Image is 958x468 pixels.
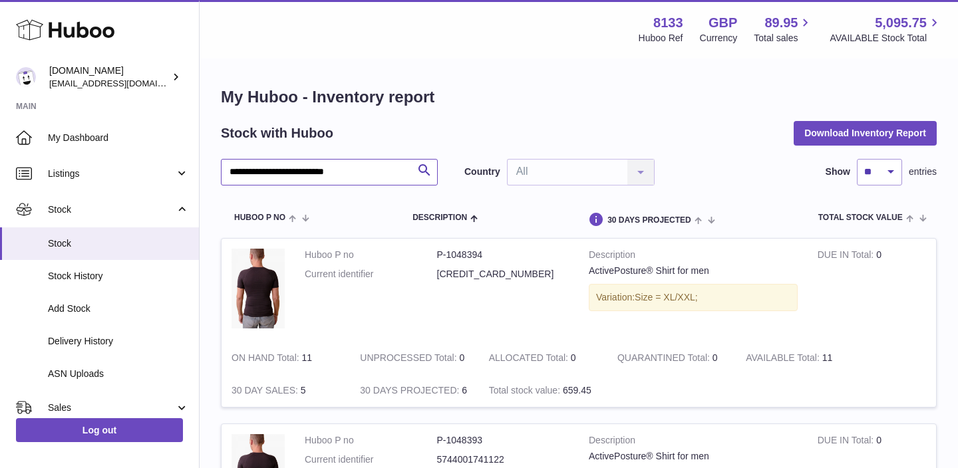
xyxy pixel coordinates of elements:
span: [EMAIL_ADDRESS][DOMAIN_NAME] [49,78,196,88]
span: Delivery History [48,335,189,348]
strong: 8133 [653,14,683,32]
span: Description [412,213,467,222]
span: Total sales [754,32,813,45]
strong: ON HAND Total [232,352,302,366]
span: Total stock value [818,213,903,222]
span: Sales [48,402,175,414]
div: Variation: [589,284,798,311]
div: Huboo Ref [639,32,683,45]
span: 0 [713,352,718,363]
dd: [CREDIT_CARD_NUMBER] [437,268,569,281]
dd: P-1048393 [437,434,569,447]
strong: DUE IN Total [818,249,876,263]
div: Currency [700,32,738,45]
div: ActivePosture® Shirt for men [589,265,798,277]
td: 0 [479,342,607,374]
span: 30 DAYS PROJECTED [607,216,691,225]
dt: Current identifier [305,453,437,466]
dt: Huboo P no [305,249,437,261]
td: 11 [736,342,864,374]
span: Huboo P no [234,213,285,222]
h1: My Huboo - Inventory report [221,86,937,108]
button: Download Inventory Report [794,121,937,145]
label: Country [464,166,500,178]
span: Stock History [48,270,189,283]
span: 89.95 [764,14,798,32]
img: info@activeposture.co.uk [16,67,36,87]
strong: UNPROCESSED Total [360,352,459,366]
span: Size = XL/XXL; [635,292,698,302]
span: 5,095.75 [875,14,927,32]
strong: 30 DAYS PROJECTED [360,385,462,399]
div: ActivePosture® Shirt for men [589,450,798,463]
div: [DOMAIN_NAME] [49,64,169,90]
strong: QUARANTINED Total [617,352,713,366]
td: 5 [222,374,350,407]
dt: Current identifier [305,268,437,281]
dd: P-1048394 [437,249,569,261]
span: My Dashboard [48,132,189,144]
span: 659.45 [563,385,591,396]
strong: DUE IN Total [818,435,876,449]
span: Add Stock [48,302,189,315]
strong: Description [589,434,798,450]
td: 0 [808,239,936,342]
a: Log out [16,418,183,442]
td: 11 [222,342,350,374]
strong: 30 DAY SALES [232,385,301,399]
strong: ALLOCATED Total [489,352,571,366]
h2: Stock with Huboo [221,124,333,142]
td: 0 [350,342,478,374]
dt: Huboo P no [305,434,437,447]
span: entries [909,166,937,178]
strong: AVAILABLE Total [746,352,822,366]
label: Show [826,166,850,178]
span: AVAILABLE Stock Total [830,32,942,45]
a: 5,095.75 AVAILABLE Stock Total [830,14,942,45]
strong: Total stock value [489,385,563,399]
dd: 5744001741122 [437,453,569,466]
span: Stock [48,237,189,250]
span: Stock [48,203,175,216]
td: 6 [350,374,478,407]
a: 89.95 Total sales [754,14,813,45]
span: Listings [48,168,175,180]
strong: GBP [709,14,737,32]
span: ASN Uploads [48,368,189,380]
img: product image [232,249,285,328]
strong: Description [589,249,798,265]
